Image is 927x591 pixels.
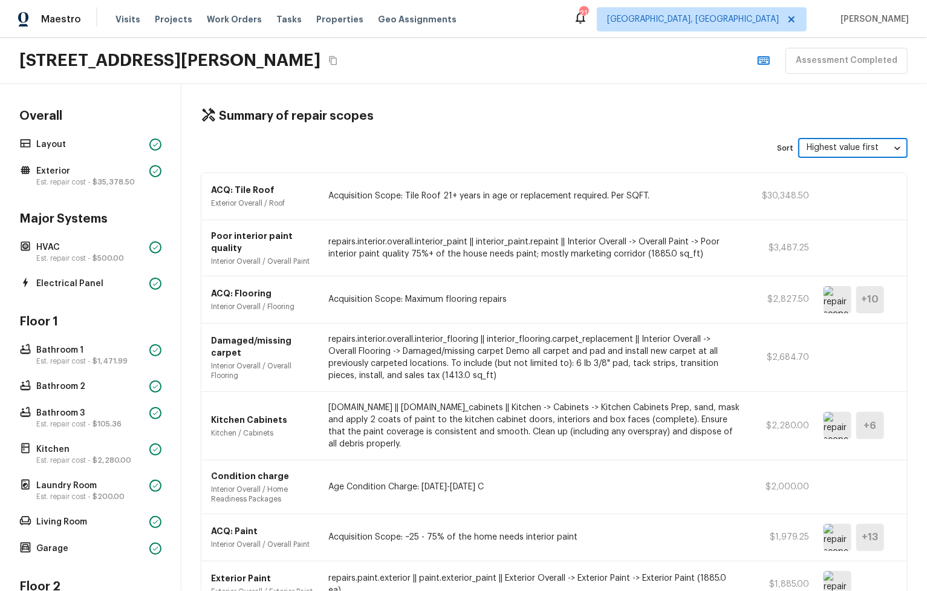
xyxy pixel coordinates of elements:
[211,414,314,426] p: Kitchen Cabinets
[19,50,320,71] h2: [STREET_ADDRESS][PERSON_NAME]
[36,356,145,366] p: Est. repair cost -
[93,457,131,464] span: $2,280.00
[755,242,809,254] p: $3,487.25
[755,293,809,305] p: $2,827.50
[824,286,851,313] img: repair scope asset
[36,443,145,455] p: Kitchen
[755,578,809,590] p: $1,885.00
[211,256,314,266] p: Interior Overall / Overall Paint
[824,412,851,439] img: repair scope asset
[211,540,314,549] p: Interior Overall / Overall Paint
[36,492,145,501] p: Est. repair cost -
[36,480,145,492] p: Laundry Room
[211,230,314,254] p: Poor interior paint quality
[862,293,879,306] h5: + 10
[211,572,314,584] p: Exterior Paint
[316,13,363,25] span: Properties
[36,344,145,356] p: Bathroom 1
[155,13,192,25] span: Projects
[836,13,909,25] span: [PERSON_NAME]
[328,190,740,202] p: Acquisition Scope: Tile Roof 21+ years in age or replacement required. Per SQFT.
[17,211,164,229] h4: Major Systems
[36,253,145,263] p: Est. repair cost -
[93,178,135,186] span: $35,378.50
[211,184,314,196] p: ACQ: Tile Roof
[36,278,145,290] p: Electrical Panel
[325,53,341,68] button: Copy Address
[824,524,851,551] img: repair scope asset
[328,236,740,260] p: repairs.interior.overall.interior_paint || interior_paint.repaint || Interior Overall -> Overall ...
[328,333,740,382] p: repairs.interior.overall.interior_flooring || interior_flooring.carpet_replacement || Interior Ov...
[328,531,740,543] p: Acquisition Scope: ~25 - 75% of the home needs interior paint
[755,481,809,493] p: $2,000.00
[219,108,374,124] h4: Summary of repair scopes
[41,13,81,25] span: Maestro
[755,531,809,543] p: $1,979.25
[864,419,877,433] h5: + 6
[93,358,128,365] span: $1,471.99
[36,177,145,187] p: Est. repair cost -
[276,15,302,24] span: Tasks
[328,402,740,450] p: [DOMAIN_NAME] || [DOMAIN_NAME]_cabinets || Kitchen -> Cabinets -> Kitchen Cabinets Prep, sand, ma...
[36,455,145,465] p: Est. repair cost -
[798,132,908,164] div: Highest value first
[17,314,164,332] h4: Floor 1
[36,419,145,429] p: Est. repair cost -
[17,108,164,126] h4: Overall
[36,516,145,528] p: Living Room
[755,420,809,432] p: $2,280.00
[93,255,124,262] span: $500.00
[755,351,809,364] p: $2,684.70
[328,293,740,305] p: Acquisition Scope: Maximum flooring repairs
[755,190,809,202] p: $30,348.50
[328,481,740,493] p: Age Condition Charge: [DATE]-[DATE] C
[862,531,879,544] h5: + 13
[36,543,145,555] p: Garage
[211,470,314,482] p: Condition charge
[36,165,145,177] p: Exterior
[211,335,314,359] p: Damaged/missing carpet
[93,420,122,428] span: $105.36
[211,287,314,299] p: ACQ: Flooring
[36,139,145,151] p: Layout
[777,143,793,153] p: Sort
[36,241,145,253] p: HVAC
[211,485,314,504] p: Interior Overall / Home Readiness Packages
[36,407,145,419] p: Bathroom 3
[115,13,140,25] span: Visits
[607,13,779,25] span: [GEOGRAPHIC_DATA], [GEOGRAPHIC_DATA]
[93,493,125,500] span: $200.00
[211,428,314,438] p: Kitchen / Cabinets
[211,302,314,312] p: Interior Overall / Flooring
[36,380,145,393] p: Bathroom 2
[207,13,262,25] span: Work Orders
[211,361,314,380] p: Interior Overall / Overall Flooring
[211,198,314,208] p: Exterior Overall / Roof
[211,525,314,537] p: ACQ: Paint
[378,13,457,25] span: Geo Assignments
[579,7,588,19] div: 21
